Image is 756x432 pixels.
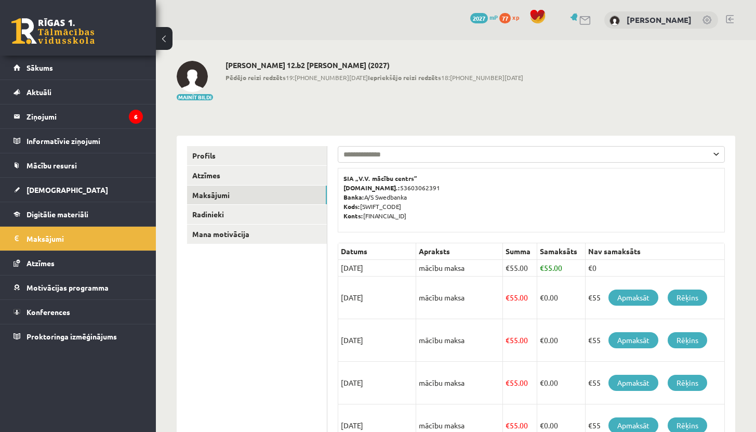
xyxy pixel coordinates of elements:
[537,243,586,260] th: Samaksāts
[540,421,544,430] span: €
[609,16,620,26] img: Haralds Lavrinovičs
[177,61,208,92] img: Haralds Lavrinovičs
[14,276,143,299] a: Motivācijas programma
[540,293,544,302] span: €
[343,184,400,192] b: [DOMAIN_NAME].:
[14,202,143,226] a: Digitālie materiāli
[187,225,327,244] a: Mana motivācija
[608,375,658,391] a: Apmaksāt
[187,146,327,165] a: Profils
[338,277,416,319] td: [DATE]
[416,362,503,404] td: mācību maksa
[14,300,143,324] a: Konferences
[668,290,707,306] a: Rēķins
[187,205,327,224] a: Radinieki
[540,335,544,345] span: €
[11,18,95,44] a: Rīgas 1. Tālmācības vidusskola
[470,13,498,21] a: 2027 mP
[506,293,510,302] span: €
[26,161,77,170] span: Mācību resursi
[416,260,503,277] td: mācību maksa
[26,104,143,128] legend: Ziņojumi
[586,243,725,260] th: Nav samaksāts
[26,332,117,341] span: Proktoringa izmēģinājums
[416,319,503,362] td: mācību maksa
[338,243,416,260] th: Datums
[503,362,537,404] td: 55.00
[343,174,418,182] b: SIA „V.V. mācību centrs”
[586,260,725,277] td: €0
[627,15,692,25] a: [PERSON_NAME]
[14,251,143,275] a: Atzīmes
[26,129,143,153] legend: Informatīvie ziņojumi
[499,13,524,21] a: 77 xp
[416,243,503,260] th: Apraksts
[343,202,360,211] b: Kods:
[14,227,143,251] a: Maksājumi
[537,362,586,404] td: 0.00
[129,110,143,124] i: 6
[26,227,143,251] legend: Maksājumi
[338,260,416,277] td: [DATE]
[14,153,143,177] a: Mācību resursi
[503,260,537,277] td: 55.00
[343,212,363,220] b: Konts:
[26,307,70,317] span: Konferences
[14,56,143,80] a: Sākums
[226,73,523,82] span: 19:[PHONE_NUMBER][DATE] 18:[PHONE_NUMBER][DATE]
[506,378,510,387] span: €
[503,277,537,319] td: 55.00
[586,362,725,404] td: €55
[26,258,55,268] span: Atzīmes
[26,185,108,194] span: [DEMOGRAPHIC_DATA]
[537,319,586,362] td: 0.00
[14,104,143,128] a: Ziņojumi6
[226,61,523,70] h2: [PERSON_NAME] 12.b2 [PERSON_NAME] (2027)
[537,260,586,277] td: 55.00
[506,263,510,272] span: €
[506,421,510,430] span: €
[512,13,519,21] span: xp
[343,193,364,201] b: Banka:
[26,87,51,97] span: Aktuāli
[187,186,327,205] a: Maksājumi
[499,13,511,23] span: 77
[14,80,143,104] a: Aktuāli
[668,332,707,348] a: Rēķins
[506,335,510,345] span: €
[586,319,725,362] td: €55
[503,319,537,362] td: 55.00
[343,174,719,220] p: 53603062391 A/S Swedbanka [SWIFT_CODE] [FINANCIAL_ID]
[226,73,286,82] b: Pēdējo reizi redzēts
[586,277,725,319] td: €55
[668,375,707,391] a: Rēķins
[14,324,143,348] a: Proktoringa izmēģinājums
[26,63,53,72] span: Sākums
[608,332,658,348] a: Apmaksāt
[416,277,503,319] td: mācību maksa
[14,178,143,202] a: [DEMOGRAPHIC_DATA]
[608,290,658,306] a: Apmaksāt
[368,73,441,82] b: Iepriekšējo reizi redzēts
[537,277,586,319] td: 0.00
[26,210,88,219] span: Digitālie materiāli
[470,13,488,23] span: 2027
[540,378,544,387] span: €
[540,263,544,272] span: €
[338,362,416,404] td: [DATE]
[503,243,537,260] th: Summa
[338,319,416,362] td: [DATE]
[26,283,109,292] span: Motivācijas programma
[187,166,327,185] a: Atzīmes
[177,94,213,100] button: Mainīt bildi
[14,129,143,153] a: Informatīvie ziņojumi
[489,13,498,21] span: mP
